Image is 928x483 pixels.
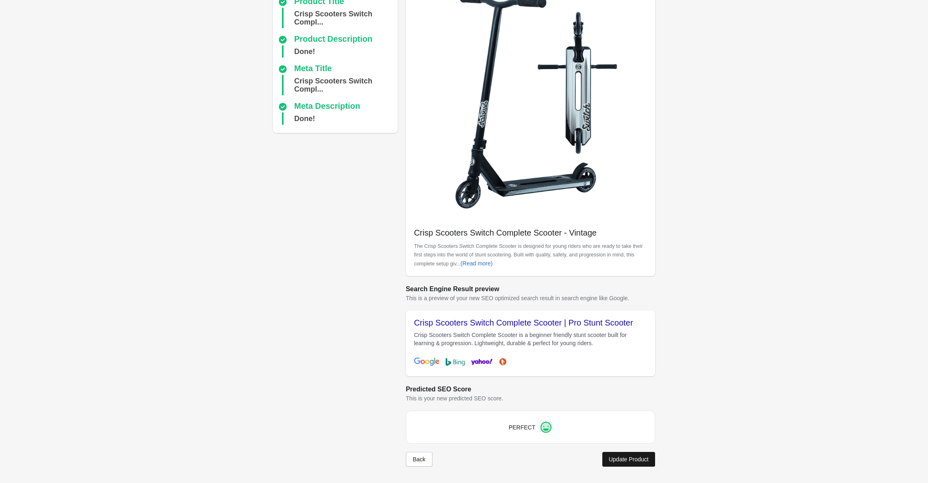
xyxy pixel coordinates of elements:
h2: Search Engine Result preview [406,284,655,294]
div: Meta Description [294,102,360,112]
div: Done! [294,45,315,58]
img: bing-b792579f80685e49055916f9e67a0c8ab2d0b2400f22ee539d8172f7144135be.png [446,358,465,366]
div: Update Product [609,456,649,463]
div: (Read more) [460,260,493,267]
img: yahoo-cf26812ce9192cbb6d8fdd3b07898d376d74e5974f6533aaba4bf5d5b451289c.png [471,356,493,368]
button: (Read more) [457,256,496,271]
div: Back [413,456,426,463]
span: Crisp Scooters Switch Complete Scooter is a beginner friendly stunt scooter built for learning & ... [414,332,627,346]
span: Crisp Scooters Switch Complete Scooter | Pro Stunt Scooter [414,318,633,327]
div: Crisp Scooters Switch Complete Scooter - Vintage [294,8,394,28]
div: Meta Title [294,64,332,74]
img: google-7db8ea4f97d2f7e91f6dc04224da29ca421b9c864e7b870c42f5917e299b1774.png [414,357,439,366]
button: Back [406,452,432,467]
span: PERFECT [509,424,535,431]
span: This is your new predicted SEO score. [406,395,503,402]
div: Crisp Scooters Switch Complete Scooter | Pro Stunt Scooter [294,75,394,95]
span: The Crisp Scooters Switch Complete Scooter is designed for young riders who are ready to take the... [414,243,643,267]
h2: Predicted SEO Score [406,384,655,394]
span: This is a preview of your new SEO optimized search result in search engine like Google. [406,295,629,301]
p: Crisp Scooters Switch Complete Scooter - Vintage [414,227,647,238]
img: duckduckgo-9296ea666b33cc21a1b3646608c049a2adb471023ec4547030f9c0888b093ea3.png [495,357,510,366]
img: happy.png [540,421,552,434]
button: Update Product [602,452,655,467]
div: Done! [294,112,315,125]
div: Product Description [294,35,372,45]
